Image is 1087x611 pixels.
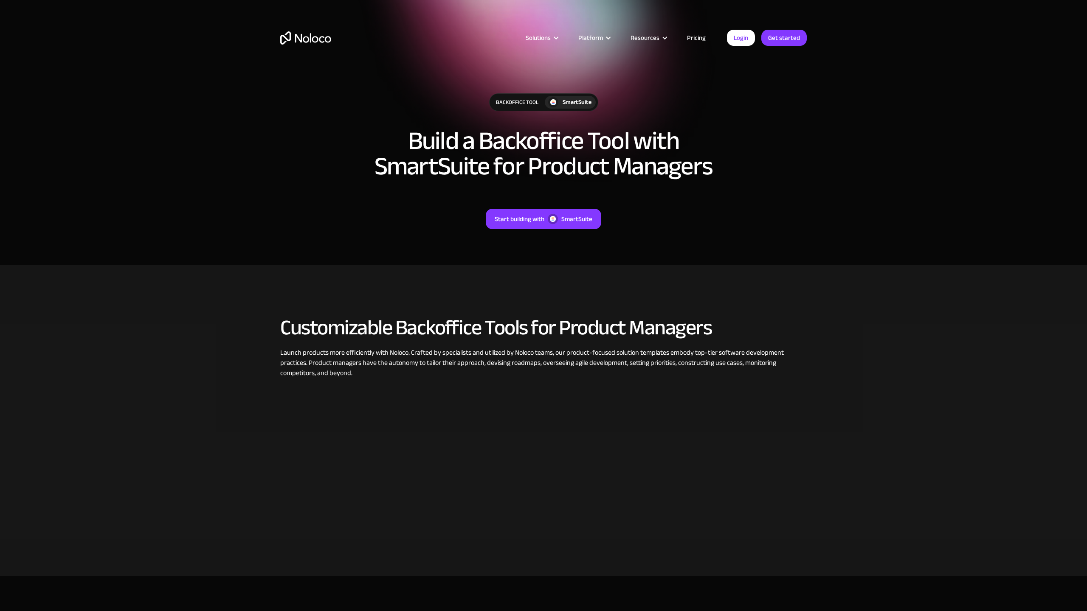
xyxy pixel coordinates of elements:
[561,213,592,224] div: SmartSuite
[490,94,545,111] div: Backoffice Tool
[676,32,716,43] a: Pricing
[280,316,807,339] h2: Customizable Backoffice Tools for Product Managers
[486,209,601,229] a: Start building withSmartSuite
[620,32,676,43] div: Resources
[280,348,807,378] div: Launch products more efficiently with Noloco. Crafted by specialists and utilized by Noloco teams...
[352,128,735,179] h1: Build a Backoffice Tool with SmartSuite for Product Managers
[563,98,591,107] div: SmartSuite
[631,32,659,43] div: Resources
[727,30,755,46] a: Login
[515,32,568,43] div: Solutions
[526,32,551,43] div: Solutions
[568,32,620,43] div: Platform
[280,31,331,45] a: home
[761,30,807,46] a: Get started
[495,213,544,224] div: Start building with
[578,32,603,43] div: Platform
